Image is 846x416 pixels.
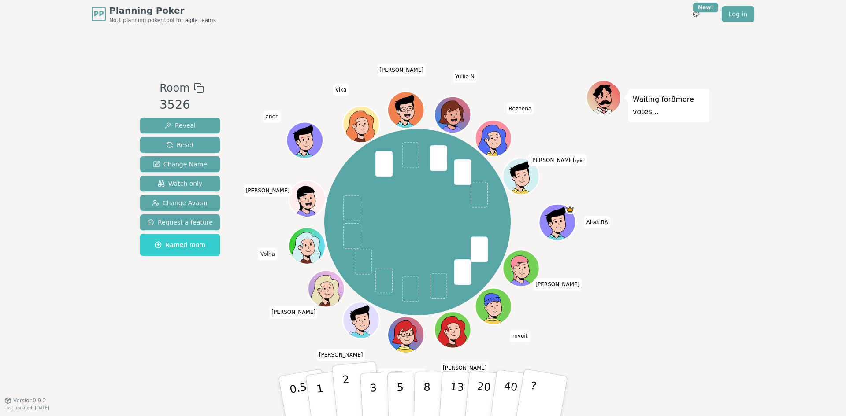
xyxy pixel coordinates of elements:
[92,4,216,24] a: PPPlanning PokerNo.1 planning poker tool for agile teams
[4,405,49,410] span: Last updated: [DATE]
[160,80,189,96] span: Room
[164,121,196,130] span: Reveal
[693,3,718,12] div: New!
[153,160,207,169] span: Change Name
[633,93,705,118] p: Waiting for 8 more votes...
[140,214,220,230] button: Request a feature
[93,9,104,19] span: PP
[258,248,277,260] span: Click to change your name
[333,83,349,96] span: Click to change your name
[13,397,46,404] span: Version 0.9.2
[510,330,530,342] span: Click to change your name
[584,216,610,228] span: Click to change your name
[722,6,754,22] a: Log in
[269,306,318,318] span: Click to change your name
[317,349,365,361] span: Click to change your name
[140,118,220,133] button: Reveal
[140,234,220,256] button: Named room
[377,64,426,76] span: Click to change your name
[140,137,220,153] button: Reset
[109,4,216,17] span: Planning Poker
[4,397,46,404] button: Version0.9.2
[506,102,534,114] span: Click to change your name
[140,195,220,211] button: Change Avatar
[528,154,587,166] span: Click to change your name
[441,361,489,374] span: Click to change your name
[155,240,205,249] span: Named room
[140,176,220,191] button: Watch only
[152,199,208,207] span: Change Avatar
[504,159,538,193] button: Click to change your avatar
[533,278,582,291] span: Click to change your name
[160,96,204,114] div: 3526
[158,179,203,188] span: Watch only
[166,140,194,149] span: Reset
[263,110,281,123] span: Click to change your name
[574,158,585,162] span: (you)
[688,6,704,22] button: New!
[377,368,426,380] span: Click to change your name
[565,205,574,214] span: Aliak BA is the host
[244,184,292,196] span: Click to change your name
[453,70,477,83] span: Click to change your name
[140,156,220,172] button: Change Name
[109,17,216,24] span: No.1 planning poker tool for agile teams
[147,218,213,227] span: Request a feature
